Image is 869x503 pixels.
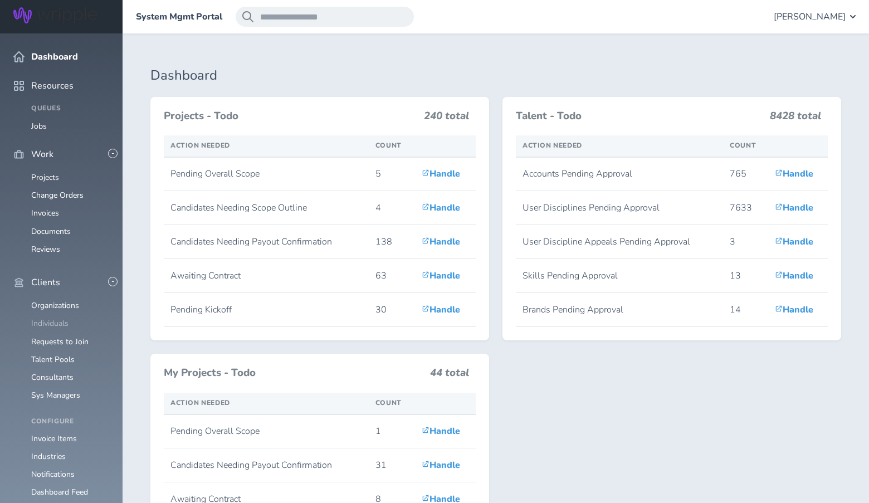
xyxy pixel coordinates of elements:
[170,141,230,150] span: Action Needed
[31,226,71,237] a: Documents
[31,372,74,383] a: Consultants
[31,451,66,462] a: Industries
[775,270,813,282] a: Handle
[516,110,763,123] h3: Talent - Todo
[31,336,89,347] a: Requests to Join
[136,12,222,22] a: System Mgmt Portal
[31,277,60,287] span: Clients
[775,236,813,248] a: Handle
[723,225,768,259] td: 3
[775,168,813,180] a: Handle
[422,236,460,248] a: Handle
[375,141,402,150] span: Count
[31,149,53,159] span: Work
[422,304,460,316] a: Handle
[516,293,723,327] td: Brands Pending Approval
[516,157,723,191] td: Accounts Pending Approval
[422,168,460,180] a: Handle
[375,398,402,407] span: Count
[369,259,415,293] td: 63
[723,191,768,225] td: 7633
[31,300,79,311] a: Organizations
[164,293,369,327] td: Pending Kickoff
[31,172,59,183] a: Projects
[108,277,118,286] button: -
[369,414,415,448] td: 1
[170,398,230,407] span: Action Needed
[150,68,841,84] h1: Dashboard
[164,157,369,191] td: Pending Overall Scope
[31,418,109,426] h4: Configure
[424,110,469,127] h3: 240 total
[31,52,78,62] span: Dashboard
[164,259,369,293] td: Awaiting Contract
[164,367,423,379] h3: My Projects - Todo
[31,354,75,365] a: Talent Pools
[164,110,417,123] h3: Projects - Todo
[369,293,415,327] td: 30
[31,244,60,255] a: Reviews
[369,225,415,259] td: 138
[369,448,415,482] td: 31
[31,390,80,401] a: Sys Managers
[31,318,69,329] a: Individuals
[164,448,369,482] td: Candidates Needing Payout Confirmation
[774,7,856,27] button: [PERSON_NAME]
[516,225,723,259] td: User Discipline Appeals Pending Approval
[31,105,109,113] h4: Queues
[422,202,460,214] a: Handle
[31,487,88,497] a: Dashboard Feed
[31,208,59,218] a: Invoices
[770,110,821,127] h3: 8428 total
[422,425,460,437] a: Handle
[516,191,723,225] td: User Disciplines Pending Approval
[31,433,77,444] a: Invoice Items
[369,157,415,191] td: 5
[723,293,768,327] td: 14
[730,141,756,150] span: Count
[164,414,369,448] td: Pending Overall Scope
[774,12,846,22] span: [PERSON_NAME]
[775,304,813,316] a: Handle
[775,202,813,214] a: Handle
[369,191,415,225] td: 4
[723,157,768,191] td: 765
[422,270,460,282] a: Handle
[430,367,469,384] h3: 44 total
[422,459,460,471] a: Handle
[31,469,75,480] a: Notifications
[31,190,84,201] a: Change Orders
[108,149,118,158] button: -
[723,259,768,293] td: 13
[31,81,74,91] span: Resources
[523,141,582,150] span: Action Needed
[164,191,369,225] td: Candidates Needing Scope Outline
[164,225,369,259] td: Candidates Needing Payout Confirmation
[31,121,47,131] a: Jobs
[516,259,723,293] td: Skills Pending Approval
[13,7,97,23] img: Wripple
